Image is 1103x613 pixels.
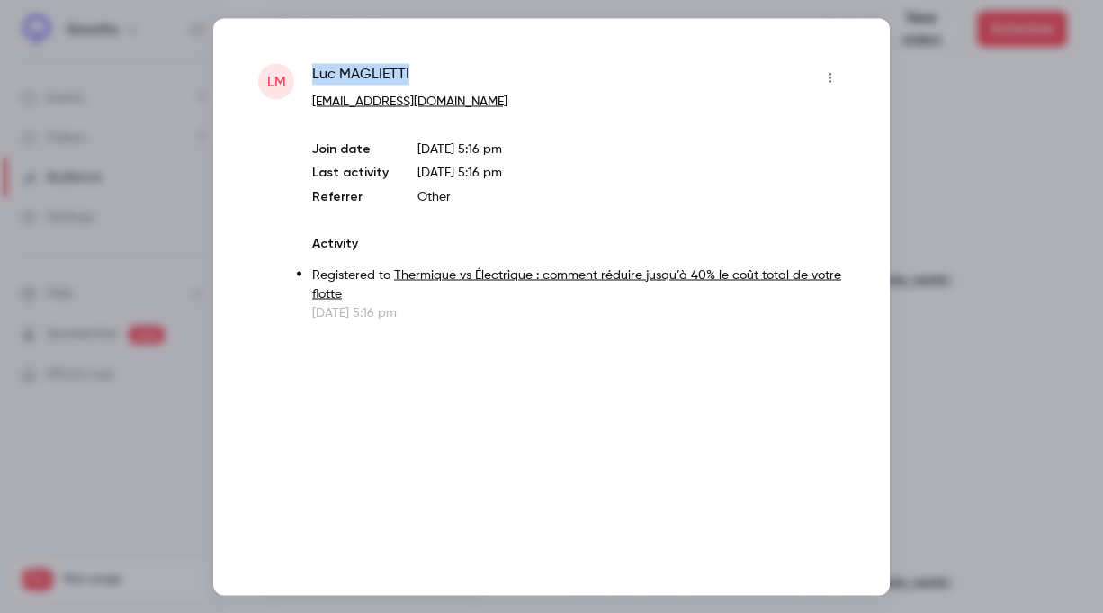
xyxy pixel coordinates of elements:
[312,140,389,158] p: Join date
[417,166,502,178] span: [DATE] 5:16 pm
[417,140,845,158] p: [DATE] 5:16 pm
[312,187,389,205] p: Referrer
[267,70,286,92] span: LM
[312,303,845,321] p: [DATE] 5:16 pm
[312,63,409,92] span: Luc MAGLIETTI
[312,163,389,182] p: Last activity
[312,268,841,300] a: Thermique vs Électrique : comment réduire jusqu’à 40% le coût total de votre flotte
[312,95,507,107] a: [EMAIL_ADDRESS][DOMAIN_NAME]
[417,187,845,205] p: Other
[312,234,845,252] p: Activity
[312,266,845,303] p: Registered to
